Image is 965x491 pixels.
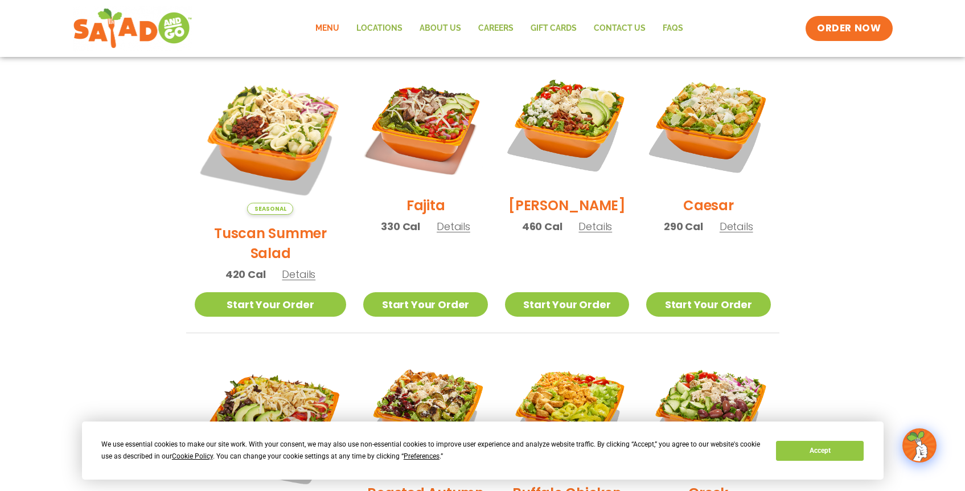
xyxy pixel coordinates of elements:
[404,452,440,460] span: Preferences
[776,441,864,461] button: Accept
[505,63,629,187] img: Product photo for Cobb Salad
[307,15,348,42] a: Menu
[363,292,487,317] a: Start Your Order
[195,223,347,263] h2: Tuscan Summer Salad
[585,15,654,42] a: Contact Us
[522,219,562,234] span: 460 Cal
[172,452,213,460] span: Cookie Policy
[225,267,266,282] span: 420 Cal
[282,267,315,281] span: Details
[363,63,487,187] img: Product photo for Fajita Salad
[654,15,692,42] a: FAQs
[683,195,734,215] h2: Caesar
[101,439,762,463] div: We use essential cookies to make our site work. With your consent, we may also use non-essential ...
[505,292,629,317] a: Start Your Order
[806,16,892,41] a: ORDER NOW
[247,203,293,215] span: Seasonal
[646,350,770,474] img: Product photo for Greek Salad
[73,6,193,51] img: new-SAG-logo-768×292
[664,219,703,234] span: 290 Cal
[646,292,770,317] a: Start Your Order
[505,350,629,474] img: Product photo for Buffalo Chicken Salad
[348,15,411,42] a: Locations
[817,22,881,35] span: ORDER NOW
[195,292,347,317] a: Start Your Order
[195,63,347,215] img: Product photo for Tuscan Summer Salad
[363,350,487,474] img: Product photo for Roasted Autumn Salad
[646,63,770,187] img: Product photo for Caesar Salad
[578,219,612,234] span: Details
[522,15,585,42] a: GIFT CARDS
[904,429,935,461] img: wpChatIcon
[307,15,692,42] nav: Menu
[470,15,522,42] a: Careers
[381,219,420,234] span: 330 Cal
[508,195,626,215] h2: [PERSON_NAME]
[406,195,445,215] h2: Fajita
[411,15,470,42] a: About Us
[720,219,753,234] span: Details
[82,422,884,480] div: Cookie Consent Prompt
[437,219,470,234] span: Details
